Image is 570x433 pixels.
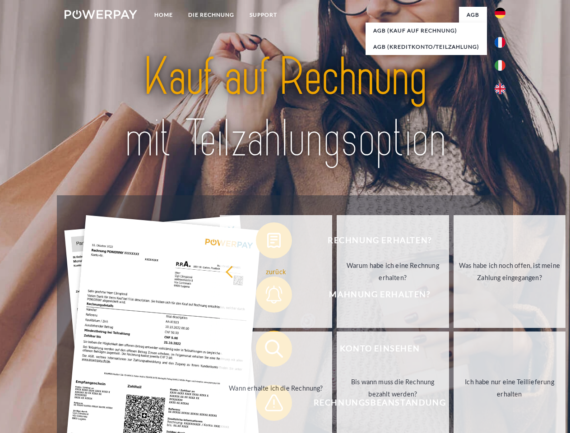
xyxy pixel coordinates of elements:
a: SUPPORT [242,7,285,23]
div: zurück [225,265,327,277]
img: de [495,8,505,18]
a: AGB (Kauf auf Rechnung) [366,23,487,39]
div: Wann erhalte ich die Rechnung? [225,382,327,394]
a: Was habe ich noch offen, ist meine Zahlung eingegangen? [454,215,566,328]
img: it [495,60,505,71]
div: Was habe ich noch offen, ist meine Zahlung eingegangen? [459,259,561,284]
img: en [495,83,505,94]
img: logo-powerpay-white.svg [65,10,137,19]
img: fr [495,37,505,48]
div: Warum habe ich eine Rechnung erhalten? [342,259,444,284]
a: agb [459,7,487,23]
a: DIE RECHNUNG [181,7,242,23]
img: title-powerpay_de.svg [86,43,484,173]
a: AGB (Kreditkonto/Teilzahlung) [366,39,487,55]
div: Ich habe nur eine Teillieferung erhalten [459,376,561,400]
div: Bis wann muss die Rechnung bezahlt werden? [342,376,444,400]
a: Home [147,7,181,23]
